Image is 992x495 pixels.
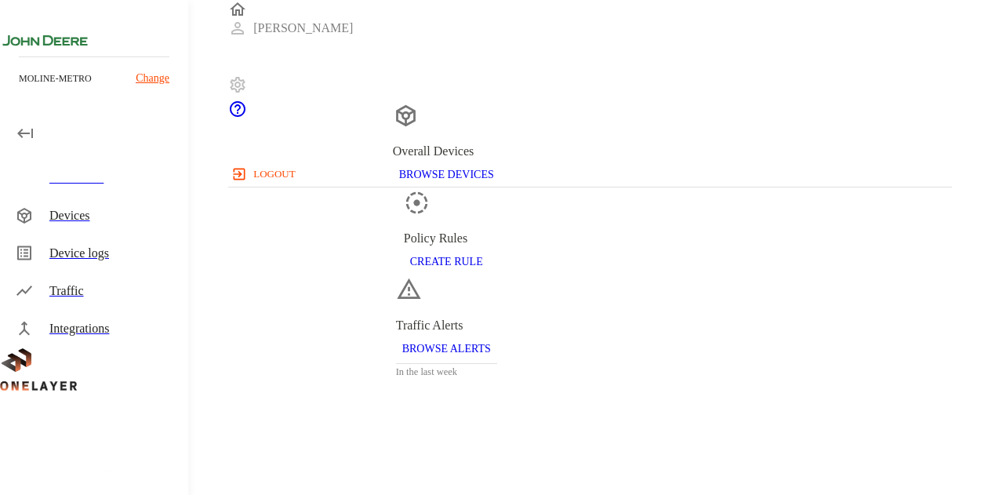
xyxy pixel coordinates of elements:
[228,162,952,187] a: logout
[228,162,301,187] button: logout
[253,19,353,38] p: [PERSON_NAME]
[228,107,247,121] a: onelayer-support
[404,229,489,248] div: Policy Rules
[404,248,489,277] button: CREATE RULE
[404,254,489,268] a: CREATE RULE
[396,364,497,381] h3: In the last week
[396,341,497,355] a: BROWSE ALERTS
[228,107,247,121] span: Support Portal
[396,335,497,364] button: BROWSE ALERTS
[396,316,497,335] div: Traffic Alerts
